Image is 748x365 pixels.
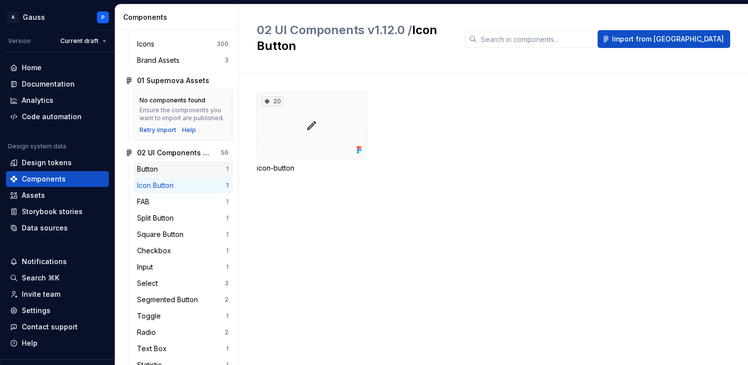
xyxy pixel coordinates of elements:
[6,171,109,187] a: Components
[6,270,109,286] button: Search ⌘K
[257,92,367,173] div: 20icon-button
[6,60,109,76] a: Home
[137,311,165,321] div: Toggle
[56,34,111,48] button: Current draft
[137,295,202,305] div: Segmented Button
[133,292,233,308] a: Segmented Button2
[137,76,209,86] div: 01 Supernova Assets
[6,220,109,236] a: Data sources
[226,214,229,222] div: 1
[137,164,162,174] div: Button
[137,344,171,354] div: Text Box
[133,194,233,210] a: FAB1
[257,22,453,54] h2: Icon Button
[133,275,233,291] a: Select3
[226,345,229,353] div: 1
[123,12,234,22] div: Components
[22,79,75,89] div: Documentation
[226,263,229,271] div: 1
[133,178,233,193] a: Icon Button1
[217,40,229,48] div: 300
[22,273,59,283] div: Search ⌘K
[121,145,233,161] a: 02 UI Components v1.12.056
[22,257,67,267] div: Notifications
[6,76,109,92] a: Documentation
[2,6,113,28] button: AGaussP
[137,181,178,190] div: Icon Button
[8,37,31,45] div: Version
[137,278,162,288] div: Select
[140,106,226,122] div: Ensure the components you want to import are published.
[612,34,724,44] span: Import from [GEOGRAPHIC_DATA]
[22,112,82,122] div: Code automation
[22,338,38,348] div: Help
[525,166,748,365] iframe: User feedback survey
[226,198,229,206] div: 1
[133,308,233,324] a: Toggle1
[225,328,229,336] div: 2
[137,246,175,256] div: Checkbox
[133,341,233,357] a: Text Box1
[6,303,109,319] a: Settings
[140,96,205,104] div: No components found
[133,324,233,340] a: Radio2
[137,39,158,49] div: Icons
[22,174,66,184] div: Components
[133,243,233,259] a: Checkbox1
[137,262,157,272] div: Input
[225,296,229,304] div: 2
[133,52,233,68] a: Brand Assets3
[23,12,45,22] div: Gauss
[137,213,178,223] div: Split Button
[101,13,105,21] div: P
[6,335,109,351] button: Help
[226,165,229,173] div: 1
[257,163,367,173] div: icon-button
[226,312,229,320] div: 1
[133,36,233,52] a: Icons300
[137,197,153,207] div: FAB
[22,207,83,217] div: Storybook stories
[257,23,412,37] span: 02 UI Components v1.12.0 /
[22,289,60,299] div: Invite team
[6,204,109,220] a: Storybook stories
[261,96,283,106] div: 20
[6,319,109,335] button: Contact support
[226,230,229,238] div: 1
[6,254,109,270] button: Notifications
[182,126,196,134] a: Help
[133,210,233,226] a: Split Button1
[6,155,109,171] a: Design tokens
[133,161,233,177] a: Button1
[6,286,109,302] a: Invite team
[140,126,176,134] button: Retry import
[226,247,229,255] div: 1
[6,187,109,203] a: Assets
[133,227,233,242] a: Square Button1
[22,190,45,200] div: Assets
[477,30,594,48] input: Search in components...
[133,259,233,275] a: Input1
[22,322,78,332] div: Contact support
[225,56,229,64] div: 3
[7,11,19,23] div: A
[137,148,211,158] div: 02 UI Components v1.12.0
[22,63,42,73] div: Home
[226,182,229,189] div: 1
[221,149,229,157] div: 56
[137,55,184,65] div: Brand Assets
[6,109,109,125] a: Code automation
[121,73,233,89] a: 01 Supernova Assets
[6,92,109,108] a: Analytics
[8,142,66,150] div: Design system data
[22,95,53,105] div: Analytics
[598,30,730,48] button: Import from [GEOGRAPHIC_DATA]
[137,229,187,239] div: Square Button
[137,327,160,337] div: Radio
[60,37,98,45] span: Current draft
[225,279,229,287] div: 3
[22,158,72,168] div: Design tokens
[22,223,68,233] div: Data sources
